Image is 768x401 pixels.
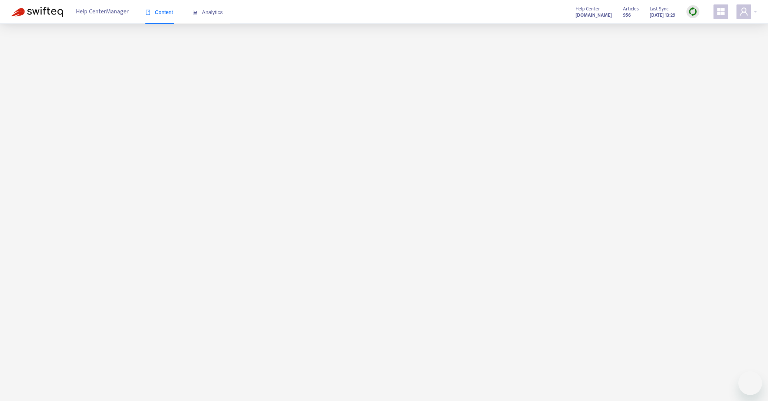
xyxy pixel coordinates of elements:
span: Help Center Manager [76,5,129,19]
iframe: Button to launch messaging window [738,371,762,395]
img: Swifteq [11,7,63,17]
span: Analytics [192,9,223,15]
span: Content [145,9,173,15]
span: user [739,7,748,16]
span: Help Center [576,5,600,13]
a: [DOMAIN_NAME] [576,11,612,19]
strong: [DATE] 13:29 [650,11,675,19]
img: sync.dc5367851b00ba804db3.png [688,7,698,16]
span: area-chart [192,10,198,15]
span: Last Sync [650,5,669,13]
strong: 956 [623,11,631,19]
span: book [145,10,151,15]
span: appstore [716,7,725,16]
span: Articles [623,5,639,13]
